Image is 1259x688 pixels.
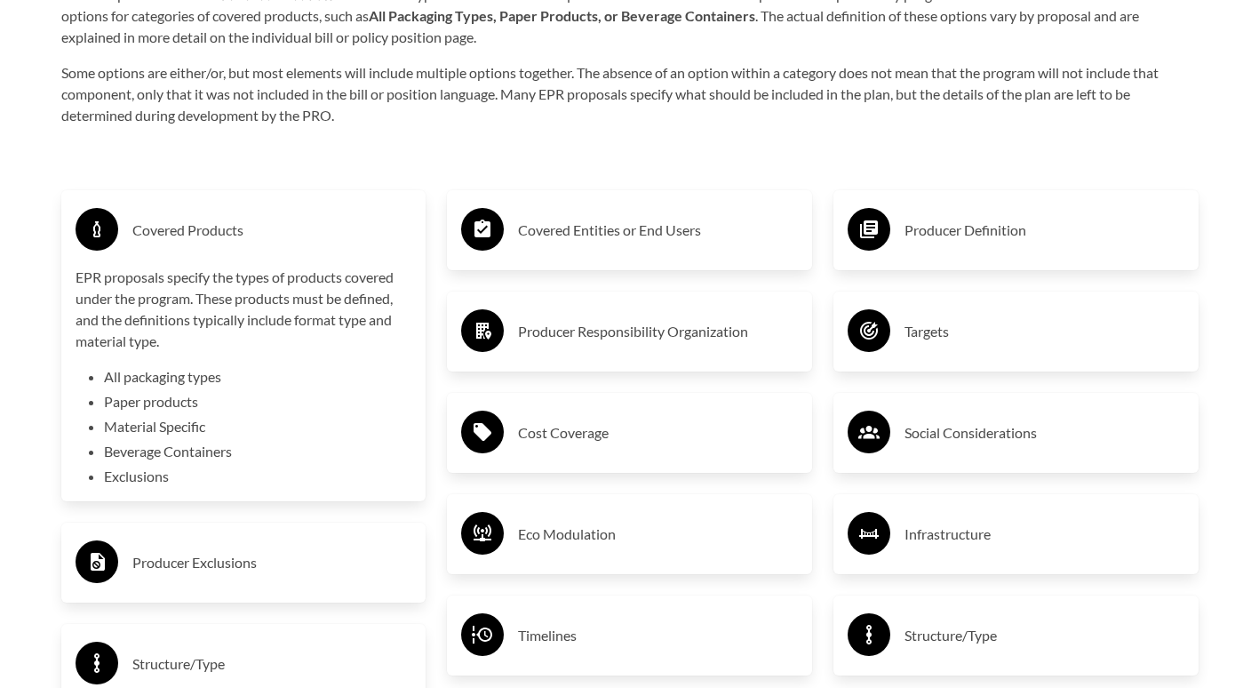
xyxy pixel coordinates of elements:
p: Some options are either/or, but most elements will include multiple options together. The absence... [61,62,1199,126]
h3: Targets [904,317,1184,346]
li: Paper products [104,391,412,412]
h3: Eco Modulation [518,520,798,548]
h3: Timelines [518,621,798,650]
strong: All Packaging Types, Paper Products, or Beverage Containers [369,7,755,24]
h3: Cost Coverage [518,419,798,447]
li: Beverage Containers [104,441,412,462]
h3: Infrastructure [904,520,1184,548]
h3: Structure/Type [904,621,1184,650]
h3: Covered Products [132,216,412,244]
h3: Covered Entities or End Users [518,216,798,244]
li: All packaging types [104,366,412,388]
p: EPR proposals specify the types of products covered under the program. These products must be def... [76,267,412,352]
li: Material Specific [104,416,412,437]
h3: Structure/Type [132,650,412,678]
h3: Producer Definition [904,216,1184,244]
h3: Producer Exclusions [132,548,412,577]
h3: Social Considerations [904,419,1184,447]
h3: Producer Responsibility Organization [518,317,798,346]
li: Exclusions [104,466,412,487]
